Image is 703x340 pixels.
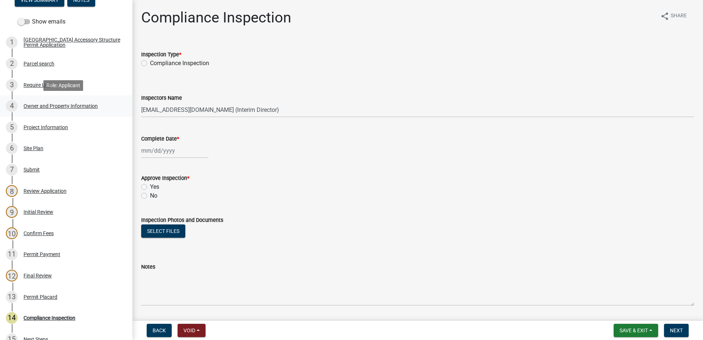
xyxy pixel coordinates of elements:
label: Inspection Type [141,52,181,57]
label: No [150,191,157,200]
div: 3 [6,79,18,91]
label: Approve Inspection [141,176,189,181]
div: Initial Review [24,209,53,215]
div: Permit Placard [24,294,57,300]
div: [GEOGRAPHIC_DATA] Accessory Structure Permit Application [24,37,121,47]
div: 2 [6,58,18,70]
div: Owner and Property Information [24,103,98,109]
span: Save & Exit [620,327,648,333]
label: Inspectors Name [141,96,182,101]
span: Back [153,327,166,333]
div: 13 [6,291,18,303]
label: Show emails [18,17,65,26]
div: Require User [24,82,52,88]
button: Save & Exit [614,324,658,337]
div: Compliance Inspection [24,315,75,320]
div: Permit Payment [24,252,60,257]
div: Final Review [24,273,52,278]
button: shareShare [654,9,693,23]
div: Project Information [24,125,68,130]
div: 7 [6,164,18,176]
div: Parcel search [24,61,54,66]
button: Void [178,324,206,337]
button: Next [664,324,689,337]
label: Complete Date [141,137,179,142]
h1: Compliance Inspection [141,9,291,26]
div: Submit [24,167,40,172]
div: 11 [6,248,18,260]
label: Inspection Photos and Documents [141,218,223,223]
button: Select files [141,224,185,238]
div: 9 [6,206,18,218]
span: Next [670,327,683,333]
label: Compliance Inspection [150,59,209,68]
div: Role: Applicant [43,80,83,91]
div: 6 [6,142,18,154]
div: 10 [6,227,18,239]
div: 14 [6,312,18,324]
button: Back [147,324,172,337]
i: share [660,12,669,21]
div: 5 [6,121,18,133]
div: 12 [6,270,18,281]
label: Notes [141,265,155,270]
span: Share [671,12,687,21]
input: mm/dd/yyyy [141,143,208,158]
div: 8 [6,185,18,197]
div: 4 [6,100,18,112]
div: Confirm Fees [24,231,54,236]
span: Void [183,327,195,333]
div: Site Plan [24,146,43,151]
label: Yes [150,183,159,191]
div: Review Application [24,188,67,194]
div: 1 [6,36,18,48]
